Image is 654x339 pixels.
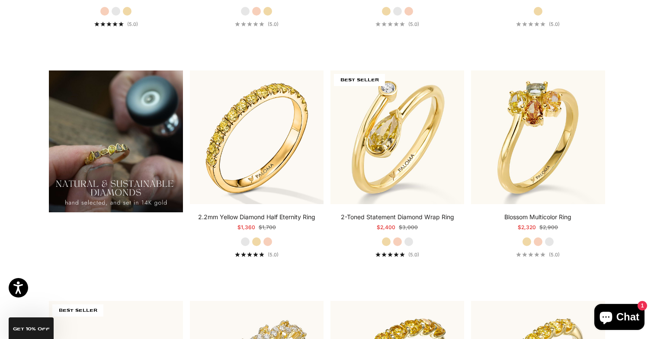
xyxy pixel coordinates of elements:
div: 5.0 out of 5.0 stars [235,22,264,26]
a: 5.0 out of 5.0 stars(5.0) [235,252,279,258]
a: 2-Toned Statement Diamond Wrap Ring [341,213,454,221]
a: 5.0 out of 5.0 stars(5.0) [516,21,560,27]
img: #YellowGold [190,70,324,204]
sale-price: $1,360 [237,223,255,232]
img: #YellowGold [471,70,605,204]
span: BEST SELLER [334,74,385,86]
img: #YellowGold [330,70,464,204]
compare-at-price: $3,000 [399,223,418,232]
span: (5.0) [408,21,419,27]
div: 5.0 out of 5.0 stars [516,252,545,257]
a: 5.0 out of 5.0 stars(5.0) [516,252,560,258]
span: GET 10% Off [13,327,50,331]
a: 5.0 out of 5.0 stars(5.0) [94,21,138,27]
span: (5.0) [549,252,560,258]
span: (5.0) [268,21,279,27]
a: 5.0 out of 5.0 stars(5.0) [375,252,419,258]
div: 5.0 out of 5.0 stars [375,22,405,26]
span: (5.0) [127,21,138,27]
span: (5.0) [268,252,279,258]
compare-at-price: $2,900 [539,223,558,232]
span: (5.0) [408,252,419,258]
compare-at-price: $1,700 [259,223,276,232]
inbox-online-store-chat: Shopify online store chat [592,304,647,332]
a: 5.0 out of 5.0 stars(5.0) [235,21,279,27]
a: Blossom Multicolor Ring [504,213,571,221]
a: 5.0 out of 5.0 stars(5.0) [375,21,419,27]
a: 2.2mm Yellow Diamond Half Eternity Ring [198,213,315,221]
div: 5.0 out of 5.0 stars [235,252,264,257]
sale-price: $2,400 [377,223,395,232]
span: (5.0) [549,21,560,27]
sale-price: $2,320 [518,223,536,232]
div: GET 10% Off [9,317,54,339]
div: 5.0 out of 5.0 stars [94,22,124,26]
div: 5.0 out of 5.0 stars [375,252,405,257]
div: 5.0 out of 5.0 stars [516,22,545,26]
span: BEST SELLER [52,304,103,317]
